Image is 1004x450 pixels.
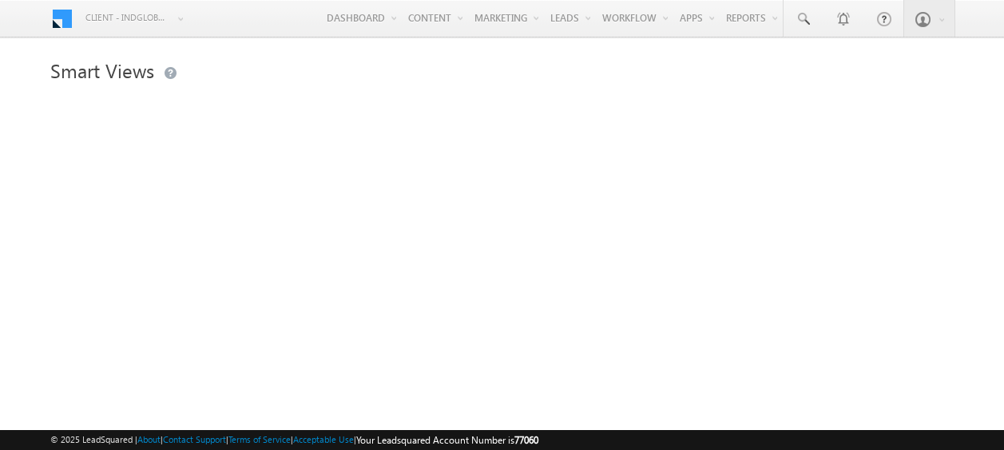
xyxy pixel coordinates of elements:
[50,432,538,448] span: © 2025 LeadSquared | | | | |
[85,10,169,26] span: Client - indglobal1 (77060)
[514,434,538,446] span: 77060
[137,434,161,444] a: About
[163,434,226,444] a: Contact Support
[50,57,154,83] span: Smart Views
[356,434,538,446] span: Your Leadsquared Account Number is
[293,434,354,444] a: Acceptable Use
[228,434,291,444] a: Terms of Service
